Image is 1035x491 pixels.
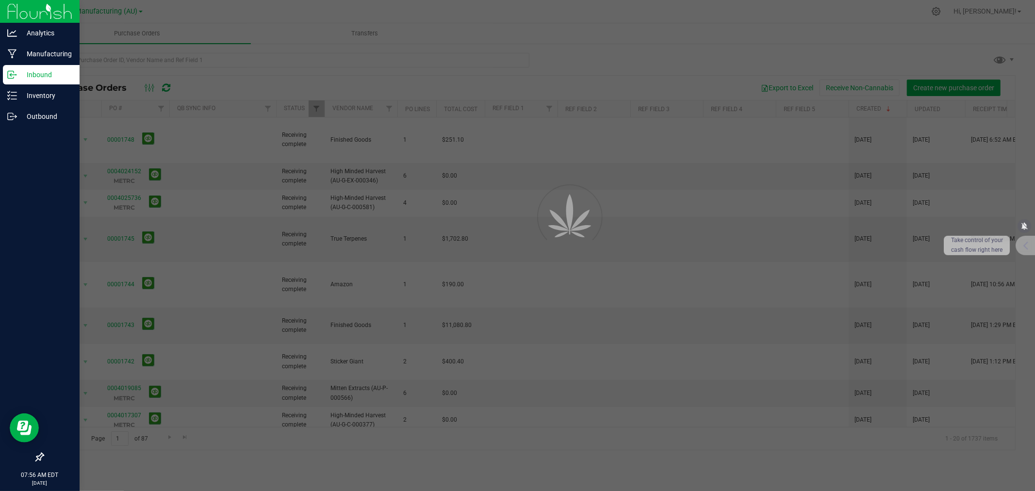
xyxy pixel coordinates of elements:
[17,48,75,60] p: Manufacturing
[7,70,17,80] inline-svg: Inbound
[7,49,17,59] inline-svg: Manufacturing
[17,27,75,39] p: Analytics
[17,111,75,122] p: Outbound
[17,69,75,81] p: Inbound
[7,91,17,100] inline-svg: Inventory
[4,479,75,487] p: [DATE]
[7,112,17,121] inline-svg: Outbound
[7,28,17,38] inline-svg: Analytics
[10,413,39,442] iframe: Resource center
[4,471,75,479] p: 07:56 AM EDT
[17,90,75,101] p: Inventory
